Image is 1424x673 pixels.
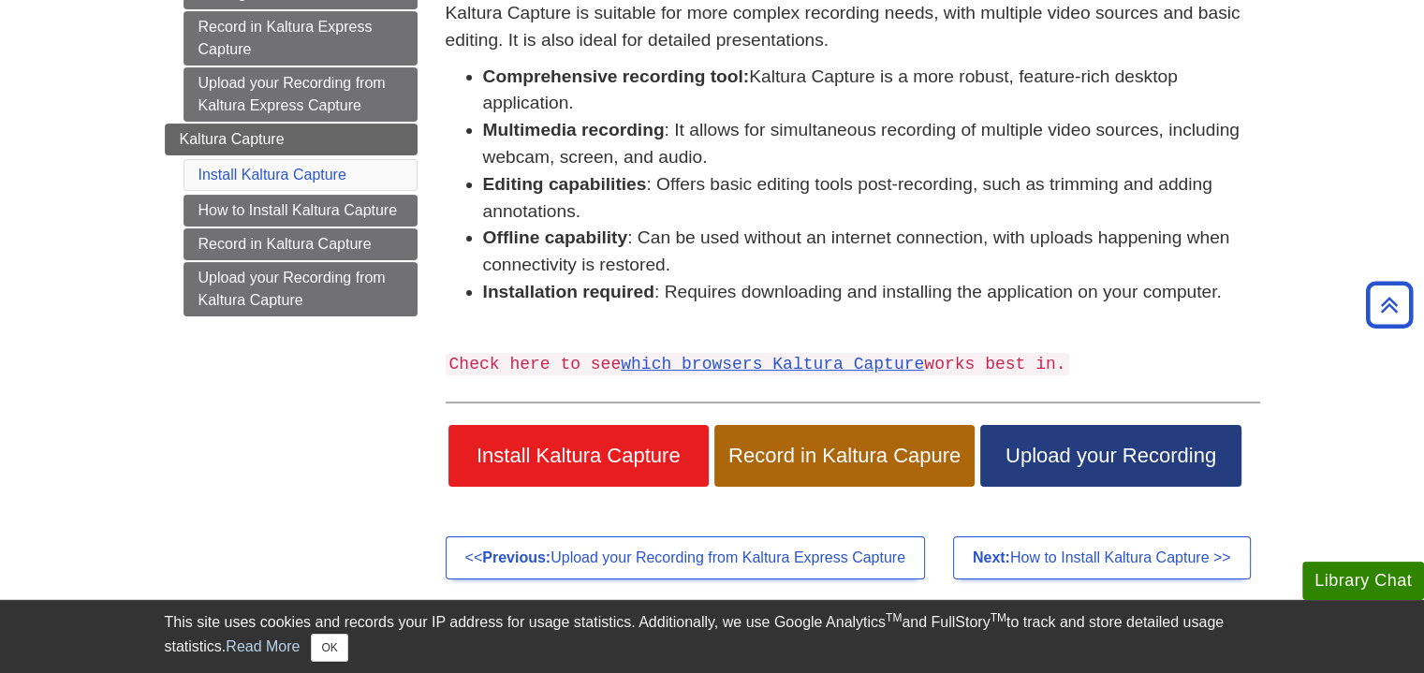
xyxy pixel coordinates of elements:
li: : Offers basic editing tools post-recording, such as trimming and adding annotations. [483,171,1260,226]
strong: Next: [973,549,1010,565]
a: Install Kaltura Capture [448,425,709,487]
a: Kaltura Capture [165,124,418,155]
strong: Editing capabilities [483,174,647,194]
li: : Can be used without an internet connection, with uploads happening when connectivity is restored. [483,225,1260,279]
li: Kaltura Capture is a more robust, feature-rich desktop application. [483,64,1260,118]
span: Install Kaltura Capture [462,444,695,468]
li: : Requires downloading and installing the application on your computer. [483,279,1260,306]
span: Upload your Recording [994,444,1226,468]
a: Record in Kaltura Capure [714,425,975,487]
a: Install Kaltura Capture [198,167,346,183]
span: Kaltura Capture [180,131,285,147]
sup: TM [886,611,902,624]
a: Read More [226,638,300,654]
a: <<Previous:Upload your Recording from Kaltura Express Capture [446,536,925,579]
a: Upload your Recording [980,425,1240,487]
strong: Previous: [482,549,551,565]
a: Next:How to Install Kaltura Capture >> [953,536,1251,579]
button: Close [311,634,347,662]
code: Check here to see works best in. [446,353,1070,375]
a: Record in Kaltura Express Capture [184,11,418,66]
strong: Installation required [483,282,654,301]
span: Record in Kaltura Capure [728,444,961,468]
a: How to Install Kaltura Capture [184,195,418,227]
div: This site uses cookies and records your IP address for usage statistics. Additionally, we use Goo... [165,611,1260,662]
strong: Offline capability [483,227,628,247]
strong: Comprehensive recording tool: [483,66,750,86]
a: Upload your Recording from Kaltura Express Capture [184,67,418,122]
a: Back to Top [1359,292,1419,317]
button: Library Chat [1302,562,1424,600]
sup: TM [991,611,1006,624]
li: : It allows for simultaneous recording of multiple video sources, including webcam, screen, and a... [483,117,1260,171]
a: which browsers Kaltura Capture [621,355,924,373]
a: Upload your Recording from Kaltura Capture [184,262,418,316]
a: Record in Kaltura Capture [184,228,418,260]
strong: Multimedia recording [483,120,665,139]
